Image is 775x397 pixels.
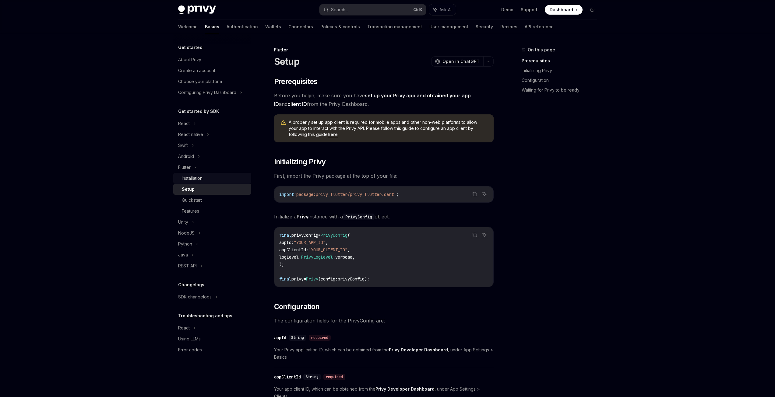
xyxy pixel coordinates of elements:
[306,276,318,282] span: Privy
[343,214,375,220] code: PrivyConfig
[331,6,348,13] div: Search...
[309,335,331,341] div: required
[182,186,195,193] div: Setup
[274,302,320,312] span: Configuration
[429,19,468,34] a: User management
[522,56,602,66] a: Prerequisites
[288,19,313,34] a: Connectors
[375,386,435,392] a: Privy Developer Dashboard
[178,131,203,138] div: React native
[274,56,299,67] h1: Setup
[323,374,345,380] div: required
[274,92,471,107] a: set up your Privy app and obtained your app ID
[389,347,448,352] strong: Privy Developer Dashboard
[522,66,602,75] a: Initializing Privy
[306,247,308,252] span: :
[396,192,399,197] span: ;
[173,184,251,195] a: Setup
[178,108,219,115] h5: Get started by SDK
[274,172,494,180] span: First, import the Privy package at the top of your file:
[476,19,493,34] a: Security
[178,324,190,332] div: React
[178,240,192,248] div: Python
[274,212,494,221] span: Initialize a instance with a object:
[291,335,304,340] span: String
[178,153,194,160] div: Android
[173,333,251,344] a: Using LLMs
[294,192,396,197] span: 'package:privy_flutter/privy_flutter.dart'
[178,19,198,34] a: Welcome
[178,5,216,14] img: dark logo
[429,4,456,15] button: Ask AI
[294,240,326,245] span: "YOUR_APP_ID"
[318,232,321,238] span: =
[173,54,251,65] a: About Privy
[178,44,203,51] h5: Get started
[550,7,573,13] span: Dashboard
[178,229,195,237] div: NodeJS
[545,5,583,15] a: Dashboard
[304,276,306,282] span: =
[306,374,319,379] span: String
[178,346,202,353] div: Error codes
[178,335,201,343] div: Using LLMs
[279,276,291,282] span: final
[439,7,452,13] span: Ask AI
[182,207,199,215] div: Features
[280,120,286,126] svg: Warning
[173,76,251,87] a: Choose your platform
[525,19,554,34] a: API reference
[274,316,494,325] span: The configuration fields for the PrivyConfig are:
[182,175,203,182] div: Installation
[335,276,338,282] span: :
[481,231,488,239] button: Ask AI
[178,293,212,301] div: SDK changelogs
[182,197,202,204] div: Quickstart
[279,262,284,267] span: );
[274,374,301,380] div: appClientId
[442,58,480,64] span: Open in ChatGPT
[291,232,318,238] span: privyConfig
[178,164,191,171] div: Flutter
[328,132,338,137] a: here
[347,232,350,238] span: (
[528,46,555,54] span: On this page
[274,77,318,86] span: Prerequisites
[274,47,494,53] div: Flutter
[178,262,197,270] div: REST API
[320,19,360,34] a: Policies & controls
[274,91,494,108] span: Before you begin, make sure you have and from the Privy Dashboard.
[299,254,301,260] span: :
[178,281,204,288] h5: Changelogs
[319,4,426,15] button: Search...CtrlK
[173,65,251,76] a: Create an account
[471,190,479,198] button: Copy the contents from the code block
[274,335,286,341] div: appId
[205,19,219,34] a: Basics
[287,101,307,107] a: client ID
[431,56,483,67] button: Open in ChatGPT
[297,214,308,220] strong: Privy
[500,19,517,34] a: Recipes
[178,120,190,127] div: React
[279,240,291,245] span: appId
[413,7,422,12] span: Ctrl K
[178,56,201,63] div: About Privy
[178,142,188,149] div: Swift
[173,195,251,206] a: Quickstart
[279,192,294,197] span: import
[289,119,488,138] span: A properly set up app client is required for mobile apps and other non-web platforms to allow you...
[178,312,232,319] h5: Troubleshooting and tips
[178,251,188,259] div: Java
[274,346,494,361] span: Your Privy application ID, which can be obtained from the , under App Settings > Basics
[178,67,215,74] div: Create an account
[326,240,328,245] span: ,
[389,347,448,353] a: Privy Developer Dashboard
[274,157,326,167] span: Initializing Privy
[318,276,335,282] span: (config
[291,276,304,282] span: privy
[178,78,222,85] div: Choose your platform
[481,190,488,198] button: Ask AI
[173,344,251,355] a: Error codes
